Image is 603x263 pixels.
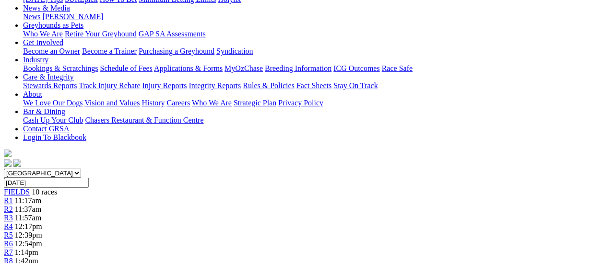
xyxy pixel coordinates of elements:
[100,64,152,72] a: Schedule of Fees
[23,81,599,90] div: Care & Integrity
[15,214,41,222] span: 11:57am
[296,81,331,90] a: Fact Sheets
[15,240,42,248] span: 12:54pm
[13,159,21,167] img: twitter.svg
[4,159,12,167] img: facebook.svg
[142,99,165,107] a: History
[216,47,253,55] a: Syndication
[4,214,13,222] a: R3
[23,21,83,29] a: Greyhounds as Pets
[23,73,74,81] a: Care & Integrity
[166,99,190,107] a: Careers
[234,99,276,107] a: Strategic Plan
[23,47,80,55] a: Become an Owner
[4,205,13,213] a: R2
[333,81,378,90] a: Stay On Track
[4,222,13,230] a: R4
[23,116,599,125] div: Bar & Dining
[23,116,83,124] a: Cash Up Your Club
[278,99,323,107] a: Privacy Policy
[15,248,38,256] span: 1:14pm
[154,64,223,72] a: Applications & Forms
[23,81,77,90] a: Stewards Reports
[243,81,295,90] a: Rules & Policies
[15,196,41,205] span: 11:17am
[23,12,599,21] div: News & Media
[82,47,137,55] a: Become a Trainer
[84,99,140,107] a: Vision and Values
[23,133,86,141] a: Login To Blackbook
[4,188,30,196] a: FIELDS
[381,64,412,72] a: Race Safe
[15,222,42,230] span: 12:17pm
[85,116,203,124] a: Chasers Restaurant & Function Centre
[189,81,241,90] a: Integrity Reports
[42,12,103,21] a: [PERSON_NAME]
[4,248,13,256] a: R7
[23,30,599,38] div: Greyhounds as Pets
[32,188,57,196] span: 10 races
[4,149,12,157] img: logo-grsa-white.png
[23,4,70,12] a: News & Media
[4,231,13,239] a: R5
[23,64,599,73] div: Industry
[23,64,98,72] a: Bookings & Scratchings
[23,56,48,64] a: Industry
[139,30,206,38] a: GAP SA Assessments
[23,12,40,21] a: News
[4,178,89,188] input: Select date
[23,30,63,38] a: Who We Are
[4,240,13,248] a: R6
[23,90,42,98] a: About
[23,47,599,56] div: Get Involved
[79,81,140,90] a: Track Injury Rebate
[23,99,599,107] div: About
[265,64,331,72] a: Breeding Information
[4,196,13,205] a: R1
[15,231,42,239] span: 12:39pm
[225,64,263,72] a: MyOzChase
[192,99,232,107] a: Who We Are
[23,99,83,107] a: We Love Our Dogs
[142,81,187,90] a: Injury Reports
[65,30,137,38] a: Retire Your Greyhound
[15,205,41,213] span: 11:37am
[139,47,214,55] a: Purchasing a Greyhound
[23,125,69,133] a: Contact GRSA
[23,38,63,46] a: Get Involved
[23,107,65,115] a: Bar & Dining
[333,64,379,72] a: ICG Outcomes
